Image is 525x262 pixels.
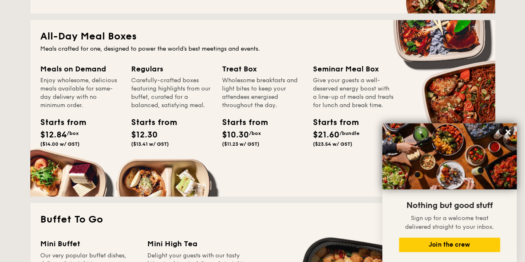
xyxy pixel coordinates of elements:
span: ($23.54 w/ GST) [313,141,352,147]
span: /box [67,130,79,136]
div: Treat Box [222,63,303,75]
span: $12.84 [40,130,67,140]
div: Mini Buffet [40,238,137,250]
h2: All-Day Meal Boxes [40,30,485,43]
div: Seminar Meal Box [313,63,394,75]
span: $12.30 [131,130,158,140]
span: $10.30 [222,130,249,140]
div: Enjoy wholesome, delicious meals available for same-day delivery with no minimum order. [40,76,121,110]
div: Wholesome breakfasts and light bites to keep your attendees energised throughout the day. [222,76,303,110]
span: ($14.00 w/ GST) [40,141,80,147]
div: Regulars [131,63,212,75]
div: Give your guests a well-deserved energy boost with a line-up of meals and treats for lunch and br... [313,76,394,110]
div: Starts from [222,116,259,129]
span: ($11.23 w/ GST) [222,141,259,147]
span: $21.60 [313,130,339,140]
img: DSC07876-Edit02-Large.jpeg [382,123,517,189]
span: Nothing but good stuff [406,201,493,211]
h2: Buffet To Go [40,213,485,226]
div: Mini High Tea [147,238,244,250]
span: Sign up for a welcome treat delivered straight to your inbox. [405,215,494,230]
div: Meals on Demand [40,63,121,75]
span: ($13.41 w/ GST) [131,141,169,147]
span: /bundle [339,130,359,136]
span: /box [249,130,261,136]
button: Close [501,125,515,139]
div: Starts from [40,116,78,129]
div: Starts from [131,116,168,129]
div: Carefully-crafted boxes featuring highlights from our buffet, curated for a balanced, satisfying ... [131,76,212,110]
div: Meals crafted for one, designed to power the world's best meetings and events. [40,45,485,53]
button: Join the crew [399,238,500,252]
div: Starts from [313,116,350,129]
